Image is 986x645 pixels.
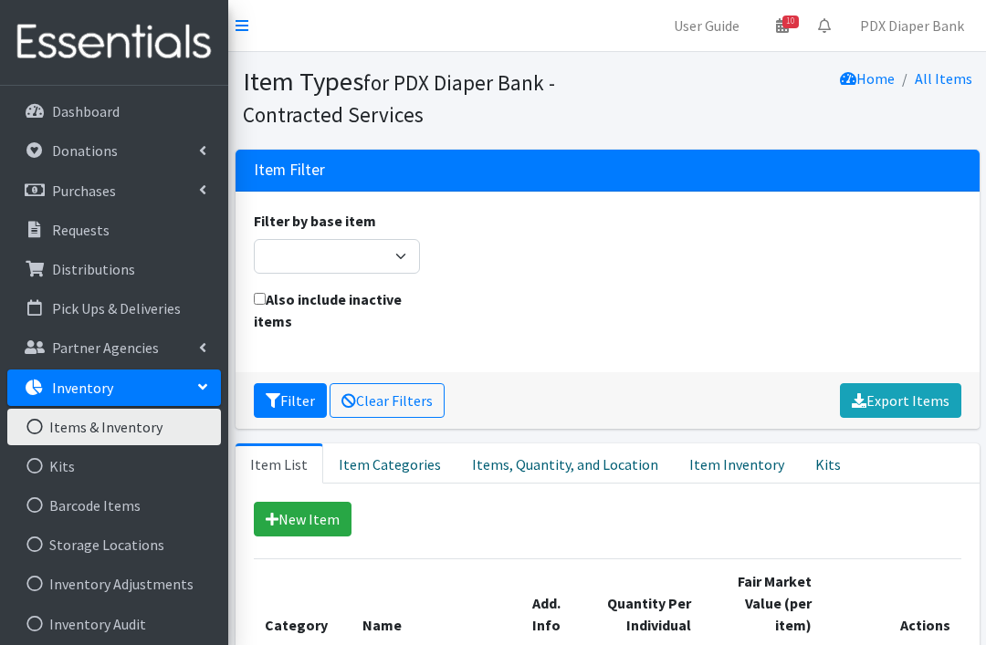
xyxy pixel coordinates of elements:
a: New Item [254,502,351,536]
p: Donations [52,141,118,160]
input: Also include inactive items [254,293,266,305]
a: Item Categories [323,443,456,484]
a: Inventory Adjustments [7,566,221,602]
label: Filter by base item [254,210,376,232]
p: Inventory [52,379,113,397]
a: Kits [7,448,221,484]
p: Partner Agencies [52,338,159,357]
a: Items & Inventory [7,409,221,445]
a: Kits [800,443,856,484]
a: Inventory Audit [7,606,221,642]
a: Export Items [840,383,961,418]
h3: Item Filter [254,161,325,180]
a: Pick Ups & Deliveries [7,290,221,327]
a: Barcode Items [7,487,221,524]
a: Purchases [7,172,221,209]
a: Requests [7,212,221,248]
button: Filter [254,383,327,418]
p: Pick Ups & Deliveries [52,299,181,317]
a: Inventory [7,369,221,406]
label: Also include inactive items [254,288,421,332]
a: Distributions [7,251,221,287]
a: All Items [915,69,972,88]
p: Dashboard [52,102,120,120]
p: Requests [52,221,110,239]
a: Item Inventory [674,443,800,484]
img: HumanEssentials [7,12,221,73]
p: Distributions [52,260,135,278]
h1: Item Types [243,66,601,129]
a: Donations [7,132,221,169]
p: Purchases [52,182,116,200]
small: for PDX Diaper Bank - Contracted Services [243,69,555,128]
a: User Guide [659,7,754,44]
a: Home [840,69,895,88]
a: Clear Filters [330,383,445,418]
a: Dashboard [7,93,221,130]
span: 10 [782,16,799,28]
a: 10 [761,7,803,44]
a: PDX Diaper Bank [845,7,979,44]
a: Storage Locations [7,526,221,563]
a: Item List [236,443,323,484]
a: Items, Quantity, and Location [456,443,674,484]
a: Partner Agencies [7,329,221,366]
